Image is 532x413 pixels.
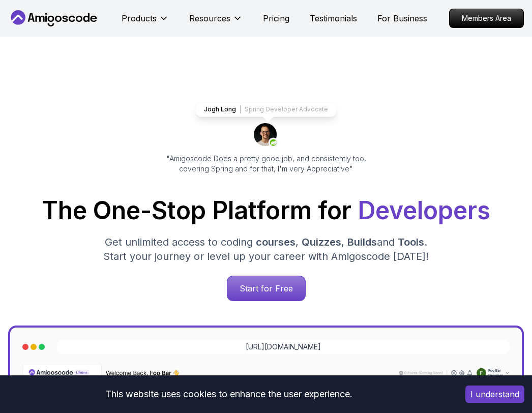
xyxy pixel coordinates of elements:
a: Members Area [449,9,524,28]
p: Products [122,12,157,24]
span: Developers [358,195,490,225]
span: Quizzes [302,236,341,248]
a: For Business [377,12,427,24]
button: Resources [189,12,243,33]
a: [URL][DOMAIN_NAME] [246,342,321,352]
span: Builds [347,236,377,248]
p: "Amigoscode Does a pretty good job, and consistently too, covering Spring and for that, I'm very ... [152,154,380,174]
h1: The One-Stop Platform for [8,198,524,223]
div: This website uses cookies to enhance the user experience. [8,383,450,405]
p: Resources [189,12,230,24]
p: Get unlimited access to coding , , and . Start your journey or level up your career with Amigosco... [95,235,437,263]
p: Jogh Long [204,105,236,113]
img: josh long [254,123,278,147]
button: Accept cookies [465,386,524,403]
button: Products [122,12,169,33]
span: Tools [398,236,424,248]
p: Start for Free [227,276,305,301]
a: Testimonials [310,12,357,24]
a: Pricing [263,12,289,24]
a: Start for Free [227,276,306,301]
p: Spring Developer Advocate [245,105,328,113]
span: courses [256,236,295,248]
p: Members Area [450,9,523,27]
